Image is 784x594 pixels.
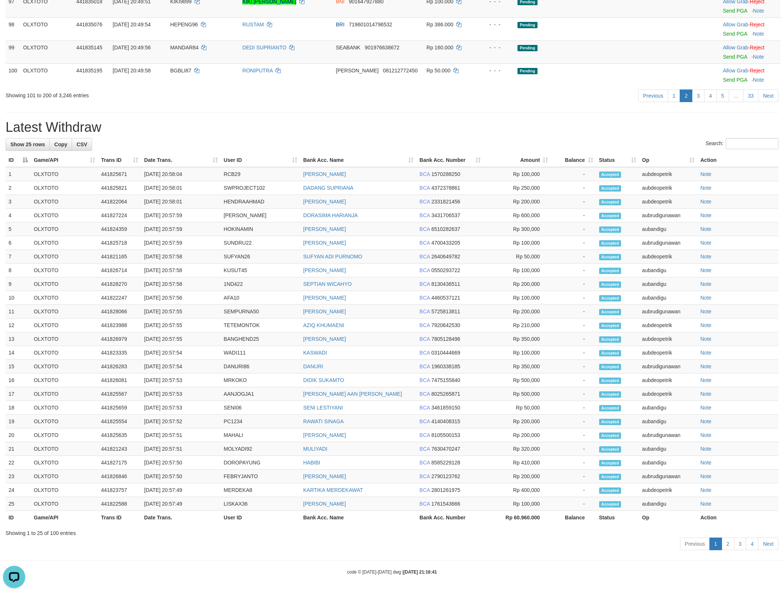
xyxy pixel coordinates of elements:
[6,319,31,332] td: 12
[419,295,430,301] span: BCA
[700,281,712,287] a: Note
[303,432,346,438] a: [PERSON_NAME]
[599,268,621,274] span: Accepted
[484,319,551,332] td: Rp 210,000
[484,167,551,181] td: Rp 100,000
[638,89,668,102] a: Previous
[753,31,764,37] a: Note
[98,153,141,167] th: Trans ID: activate to sort column ascending
[700,487,712,493] a: Note
[76,22,102,27] span: 441835076
[427,68,451,74] span: Rp 50.000
[303,418,344,424] a: RAWATI SINAGA
[6,332,31,346] td: 13
[720,40,781,63] td: ·
[723,22,749,27] span: ·
[484,236,551,250] td: Rp 100,000
[723,31,747,37] a: Send PGA
[698,153,778,167] th: Action
[734,538,747,550] a: 3
[599,295,621,301] span: Accepted
[31,209,98,222] td: OLXTOTO
[6,222,31,236] td: 5
[113,22,151,27] span: [DATE] 20:49:54
[300,153,416,167] th: Bank Acc. Name: activate to sort column ascending
[113,68,151,74] span: [DATE] 20:49:58
[141,319,220,332] td: [DATE] 20:57:55
[431,281,460,287] span: Copy 8130436511 to clipboard
[76,141,87,147] span: CSV
[303,377,344,383] a: DIDIK SUKAMTO
[31,153,98,167] th: Game/API: activate to sort column ascending
[6,195,31,209] td: 3
[221,291,300,305] td: AFA10
[419,240,430,246] span: BCA
[750,68,765,74] a: Reject
[599,240,621,247] span: Accepted
[31,277,98,291] td: OLXTOTO
[221,209,300,222] td: [PERSON_NAME]
[72,138,92,151] a: CSV
[242,68,273,74] a: RONIPUTRA
[303,295,346,301] a: [PERSON_NAME]
[758,89,778,102] a: Next
[680,89,692,102] a: 2
[141,264,220,277] td: [DATE] 20:57:58
[599,254,621,260] span: Accepted
[704,89,717,102] a: 4
[517,22,538,28] span: Pending
[723,8,747,14] a: Send PGA
[141,305,220,319] td: [DATE] 20:57:55
[700,171,712,177] a: Note
[349,22,392,27] span: Copy 719601014796532 to clipboard
[98,236,141,250] td: 441825718
[10,141,45,147] span: Show 25 rows
[31,264,98,277] td: OLXTOTO
[31,222,98,236] td: OLXTOTO
[680,538,710,550] a: Previous
[551,153,596,167] th: Balance: activate to sort column ascending
[221,250,300,264] td: SUFYAN26
[303,226,346,232] a: [PERSON_NAME]
[6,250,31,264] td: 7
[6,40,20,63] td: 99
[700,460,712,466] a: Note
[303,212,358,218] a: DORASIMA HARIANJA
[431,309,460,314] span: Copy 5725813811 to clipboard
[484,332,551,346] td: Rp 350,000
[141,153,220,167] th: Date Trans.: activate to sort column ascending
[419,336,430,342] span: BCA
[517,45,538,51] span: Pending
[431,336,460,342] span: Copy 7805128496 to clipboard
[242,22,264,27] a: RUSTAM
[706,138,778,149] label: Search:
[113,45,151,50] span: [DATE] 20:49:56
[479,44,512,51] div: - - -
[98,209,141,222] td: 441827224
[639,264,698,277] td: aubandigu
[753,77,764,83] a: Note
[303,254,362,260] a: SUFYAN ADI PURNOMO
[6,17,20,40] td: 98
[6,277,31,291] td: 9
[709,538,722,550] a: 1
[551,291,596,305] td: -
[551,319,596,332] td: -
[98,319,141,332] td: 441823988
[419,281,430,287] span: BCA
[383,68,418,74] span: Copy 081212772450 to clipboard
[221,305,300,319] td: SEMPURNA50
[20,17,73,40] td: OLXTOTO
[596,153,639,167] th: Status: activate to sort column ascending
[303,240,346,246] a: [PERSON_NAME]
[700,309,712,314] a: Note
[303,473,346,479] a: [PERSON_NAME]
[416,153,484,167] th: Bank Acc. Number: activate to sort column ascending
[551,305,596,319] td: -
[98,305,141,319] td: 441828066
[479,67,512,74] div: - - -
[31,291,98,305] td: OLXTOTO
[6,153,31,167] th: ID: activate to sort column descending
[6,236,31,250] td: 6
[31,319,98,332] td: OLXTOTO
